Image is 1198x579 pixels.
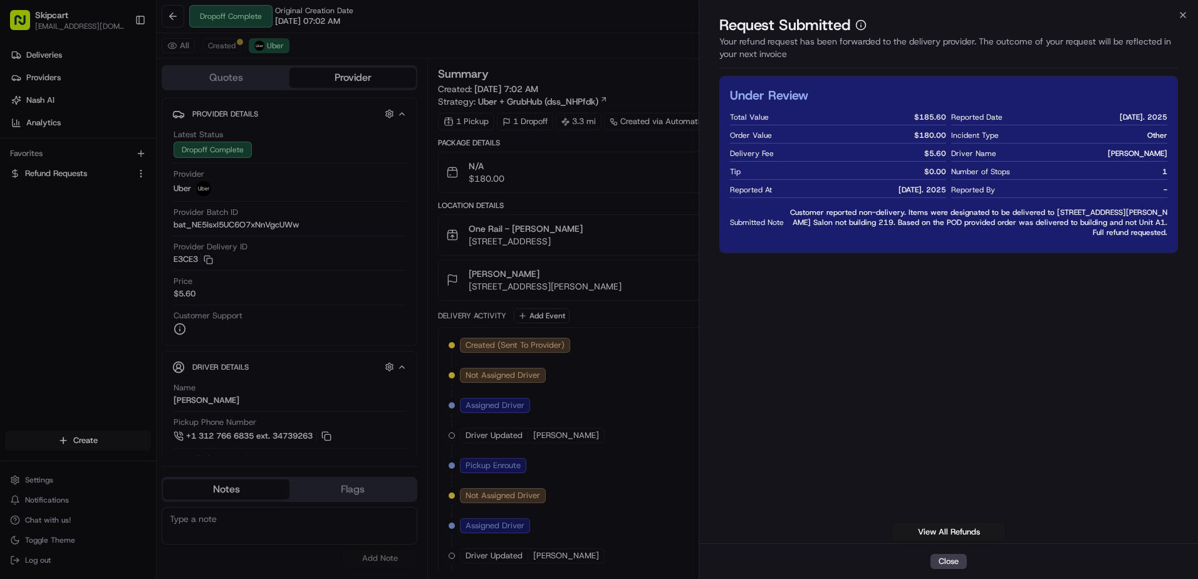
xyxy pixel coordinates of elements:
button: Close [930,554,967,569]
img: Brigitte Vinadas [13,182,33,202]
span: $ 0.00 [924,167,946,177]
span: [PERSON_NAME] [39,228,102,238]
span: Customer reported non-delivery. Items were designated to be delivered to [STREET_ADDRESS][PERSON_... [789,207,1167,237]
span: [DATE] [111,194,137,204]
div: 📗 [13,281,23,291]
div: Your refund request has been forwarded to the delivery provider. The outcome of your request will... [719,35,1178,68]
span: API Documentation [118,280,201,293]
span: Reported By [951,185,995,195]
a: 💻API Documentation [101,275,206,298]
span: 1 [1162,167,1167,177]
span: [DATE] [111,228,137,238]
span: Order Value [730,130,772,140]
h2: Under Review [730,86,808,104]
span: - [1164,185,1167,195]
span: Delivery Fee [730,149,774,159]
div: Start new chat [56,120,206,132]
p: Welcome 👋 [13,50,228,70]
span: Submitted Note [730,217,784,227]
span: Other [1147,130,1167,140]
a: View All Refunds [892,523,1005,541]
span: $ 180.00 [914,130,946,140]
span: [PERSON_NAME] [1108,149,1167,159]
a: 📗Knowledge Base [8,275,101,298]
span: Reported At [730,185,772,195]
img: Nash [13,13,38,38]
span: • [104,194,108,204]
img: 1736555255976-a54dd68f-1ca7-489b-9aae-adbdc363a1c4 [25,229,35,239]
span: [DATE]. 2025 [898,185,946,195]
img: 1736555255976-a54dd68f-1ca7-489b-9aae-adbdc363a1c4 [25,195,35,205]
span: Incident Type [951,130,999,140]
button: See all [194,160,228,175]
span: Driver Name [951,149,996,159]
div: We're available if you need us! [56,132,172,142]
span: Number of Stops [951,167,1010,177]
a: Powered byPylon [88,310,152,320]
span: [PERSON_NAME] [39,194,102,204]
p: Request Submitted [719,15,850,35]
div: Past conversations [13,163,80,173]
input: Clear [33,81,207,94]
button: Start new chat [213,123,228,138]
span: Reported Date [951,112,1003,122]
span: Tip [730,167,741,177]
span: [DATE]. 2025 [1120,112,1167,122]
span: $ 185.60 [914,112,946,122]
img: 4281594248423_2fcf9dad9f2a874258b8_72.png [26,120,49,142]
span: $ 5.60 [924,149,946,159]
span: Knowledge Base [25,280,96,293]
img: Brigitte Vinadas [13,216,33,236]
span: • [104,228,108,238]
span: Pylon [125,311,152,320]
div: 💻 [106,281,116,291]
img: 1736555255976-a54dd68f-1ca7-489b-9aae-adbdc363a1c4 [13,120,35,142]
span: Total Value [730,112,769,122]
